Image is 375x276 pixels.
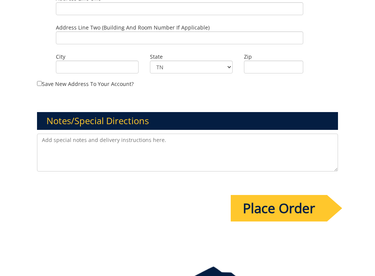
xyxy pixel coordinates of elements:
input: City [56,61,139,73]
label: Address Line Two (Building and Room Number if applicable) [56,24,303,44]
label: State [150,53,233,61]
input: Place Order [231,195,327,221]
input: Save new address to your account? [37,81,42,86]
h3: Notes/Special Directions [37,112,338,129]
input: Zip [244,61,303,73]
input: Address Line One [56,2,303,15]
label: City [56,53,139,61]
input: Address Line Two (Building and Room Number if applicable) [56,31,303,44]
label: Zip [244,53,303,61]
